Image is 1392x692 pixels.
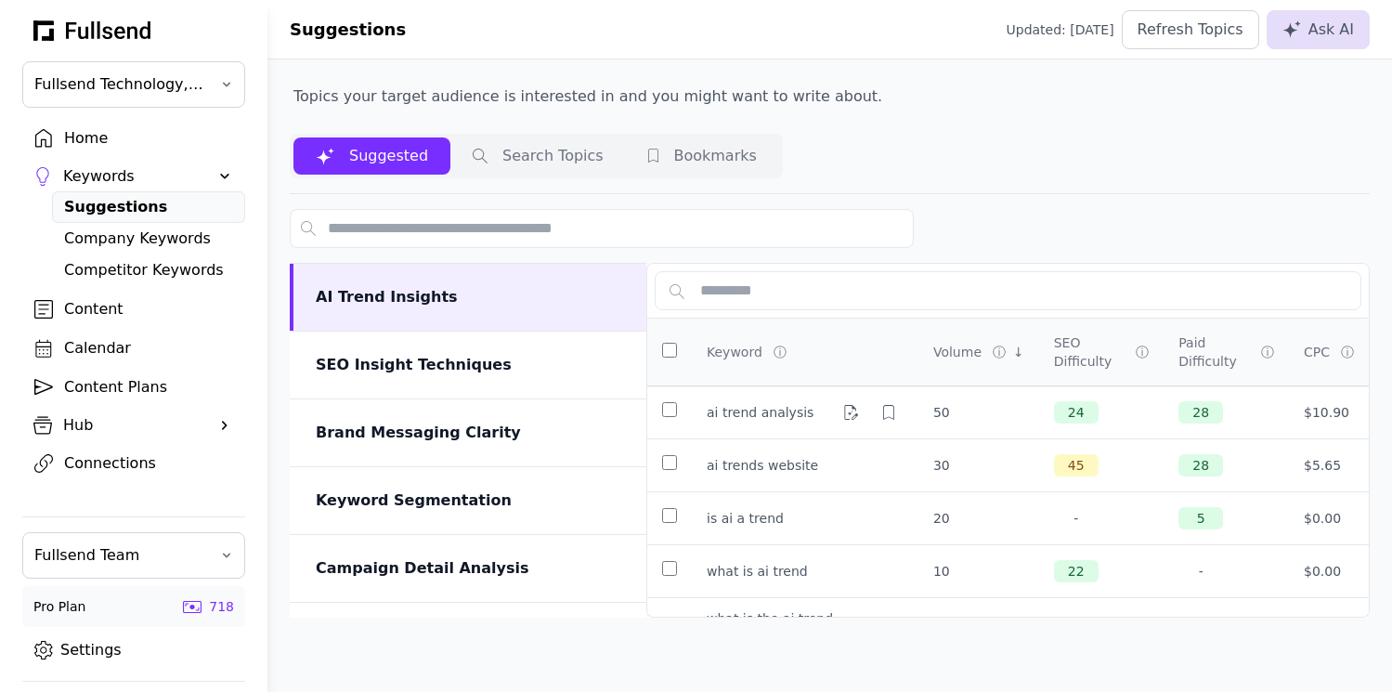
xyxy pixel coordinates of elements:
div: ↓ [1013,343,1024,361]
div: AI Trend Insights [316,286,624,308]
div: 718 [209,597,234,616]
div: Home [64,127,233,150]
div: ⓘ [993,343,1009,361]
div: - [1178,560,1223,582]
div: 50 [933,403,1024,422]
div: is ai a trend [707,509,784,528]
a: Connections [22,448,245,479]
p: Topics your target audience is interested in and you might want to write about. [290,82,886,111]
button: Bookmarks [626,137,779,175]
div: Competitor Keywords [64,259,233,281]
div: Content Plans [64,376,233,398]
div: Updated: [DATE] [1007,20,1114,39]
div: Content [64,298,233,320]
div: 20 [933,509,1024,528]
div: Pro Plan [33,597,85,616]
div: Paid Difficulty [1178,333,1250,371]
a: Competitor Keywords [52,255,245,286]
div: ⓘ [1341,343,1358,361]
button: Fullsend Team [22,532,245,579]
div: 28 [1178,401,1223,424]
div: Keywords [63,165,204,188]
div: $0.00 [1304,562,1354,581]
div: Campaign Detail Analysis [316,557,624,580]
div: ⓘ [1261,343,1278,361]
div: ai trend analysis [707,403,813,422]
div: SEO Insight Techniques [316,354,624,376]
div: Suggestions [64,196,233,218]
div: Refresh Topics [1138,19,1243,41]
a: Content [22,294,245,325]
div: what is the ai trend on instagram [707,609,837,646]
div: ⓘ [774,343,790,361]
div: Keyword Segmentation [316,490,624,512]
button: Refresh Topics [1122,10,1259,49]
a: Suggestions [52,191,245,223]
div: - [1054,507,1099,529]
a: Company Keywords [52,223,245,255]
a: Content Plans [22,372,245,403]
div: SEO Difficulty [1054,333,1125,371]
div: Brand Messaging Clarity [316,422,624,444]
div: ⓘ [1136,343,1152,361]
div: CPC [1304,343,1330,361]
button: Suggested [293,137,450,175]
div: 5 [1178,507,1223,529]
div: what is ai trend [707,562,808,581]
span: Fullsend Team [34,544,207,567]
a: Calendar [22,333,245,364]
div: 28 [1178,454,1223,477]
button: Ask AI [1267,10,1370,49]
div: 24 [1054,401,1099,424]
div: Connections [64,452,233,475]
a: Settings [22,634,245,666]
span: Fullsend Technology, Inc. [34,73,207,96]
button: Search Topics [450,137,626,175]
div: Hub [63,414,204,437]
div: $5.65 [1304,456,1354,475]
div: 10 [933,562,1024,581]
a: Home [22,123,245,154]
div: ai trends website [707,456,818,475]
div: Company Keywords [64,228,233,250]
h1: Suggestions [290,17,406,43]
div: Keyword [707,343,762,361]
div: $0.00 [1304,509,1354,528]
div: Calendar [64,337,233,359]
div: 22 [1054,560,1099,582]
div: Volume [933,343,982,361]
div: $10.90 [1304,403,1354,422]
div: 30 [933,456,1024,475]
button: Fullsend Technology, Inc. [22,61,245,108]
div: 45 [1054,454,1099,477]
div: Ask AI [1282,19,1354,41]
